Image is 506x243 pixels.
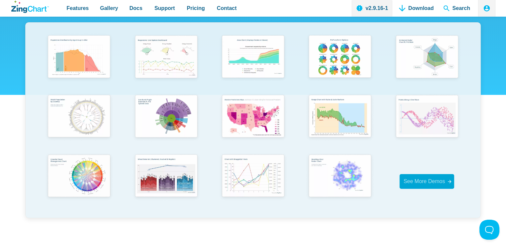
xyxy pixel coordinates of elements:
img: Animated Radar Chart ft. Pet Data [392,33,462,82]
a: ZingChart Logo. Click to return to the homepage [11,1,49,13]
a: Responsive Live Update Dashboard [122,33,209,92]
img: Election Predictions Map [218,92,288,142]
a: Population Distribution by Age Group in 2052 [36,33,122,92]
img: Pie Transform Options [305,33,375,82]
span: Contact [217,4,237,13]
span: See More Demos [404,178,445,184]
a: Area Chart (Displays Nodes on Hover) [210,33,296,92]
a: Animated Radar Chart ft. Pet Data [384,33,470,92]
a: See More Demos [400,174,454,188]
span: Features [67,4,89,13]
img: Colorful Chord Management Chart [44,152,114,201]
a: Range Chart with Rultes & Scale Markers [296,92,383,152]
img: Heatmap Over Radar Chart [305,152,375,201]
a: Points Along a Sine Wave [384,92,470,152]
img: Responsive Live Update Dashboard [131,33,201,82]
span: Pricing [187,4,205,13]
img: Area Chart (Displays Nodes on Hover) [218,33,288,82]
img: Chart with Draggable Y-Axis [218,152,288,201]
img: World Population by Country [44,92,114,142]
a: Election Predictions Map [210,92,296,152]
a: World Population by Country [36,92,122,152]
img: Sun Burst Plugin Example ft. File System Data [131,92,201,142]
img: Range Chart with Rultes & Scale Markers [305,92,375,142]
a: Heatmap Over Radar Chart [296,152,383,211]
img: Mixed Data Set (Clustered, Stacked, and Regular) [131,152,201,201]
img: Points Along a Sine Wave [392,92,462,142]
a: Mixed Data Set (Clustered, Stacked, and Regular) [122,152,209,211]
iframe: Toggle Customer Support [479,220,499,240]
img: Population Distribution by Age Group in 2052 [44,33,114,82]
a: Pie Transform Options [296,33,383,92]
a: Chart with Draggable Y-Axis [210,152,296,211]
span: Support [154,4,175,13]
span: Docs [129,4,142,13]
a: Colorful Chord Management Chart [36,152,122,211]
span: Gallery [100,4,118,13]
a: Sun Burst Plugin Example ft. File System Data [122,92,209,152]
